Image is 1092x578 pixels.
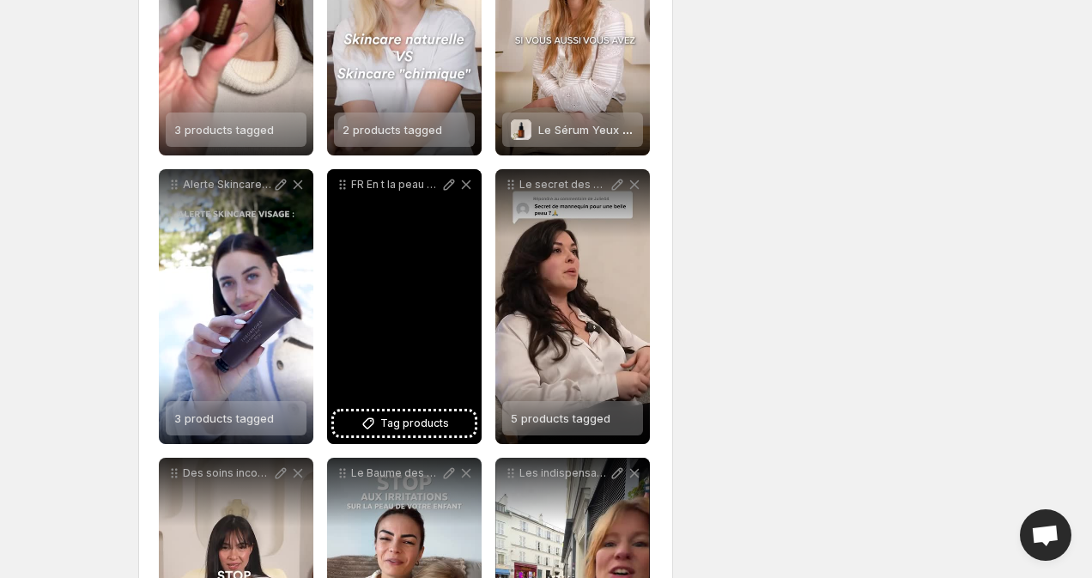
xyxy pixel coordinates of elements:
button: Tag products [334,411,475,435]
p: Les indispensables Thobroma skincare BeautyTok skincaretips viralvideos theobroma [519,466,609,480]
div: Alerte Skincare skincare viralvideos skincaretips BeautyTok theobroma GlowUp3 products tagged [159,169,313,444]
img: Le Sérum Yeux (TH3+) - Lisse et illumine [511,119,531,140]
a: Open chat [1020,509,1071,561]
span: 3 products tagged [174,411,274,425]
p: Le Baume des Dieux LE soin de toute la famille skincare viralvideos skincaretips BeautyTok [351,466,440,480]
div: FR En t la peau et les cheveux sont mis rude preuve par le soleil le sel et le vent Les huiles Th... [327,169,482,444]
div: Le secret des mannequins theobromabeauty skincare skincaretips theobroma viralvideos GlowUp Beaut... [495,169,650,444]
p: Alerte Skincare skincare viralvideos skincaretips BeautyTok theobroma GlowUp [183,178,272,192]
p: FR En t la peau et les cheveux sont mis rude preuve par le soleil le sel et le vent Les huiles Th... [351,178,440,192]
p: Le secret des mannequins theobromabeauty skincare skincaretips theobroma viralvideos GlowUp Beaut... [519,178,609,192]
span: 3 products tagged [174,123,274,137]
span: 5 products tagged [511,411,610,425]
span: Tag products [380,415,449,432]
span: 2 products tagged [343,123,442,137]
p: Des soins incontournables skincare skincaretips theobroma viralvideos BeautyTok GlowUp [183,466,272,480]
span: Le Sérum Yeux (TH3+) - Lisse et illumine [538,123,757,137]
